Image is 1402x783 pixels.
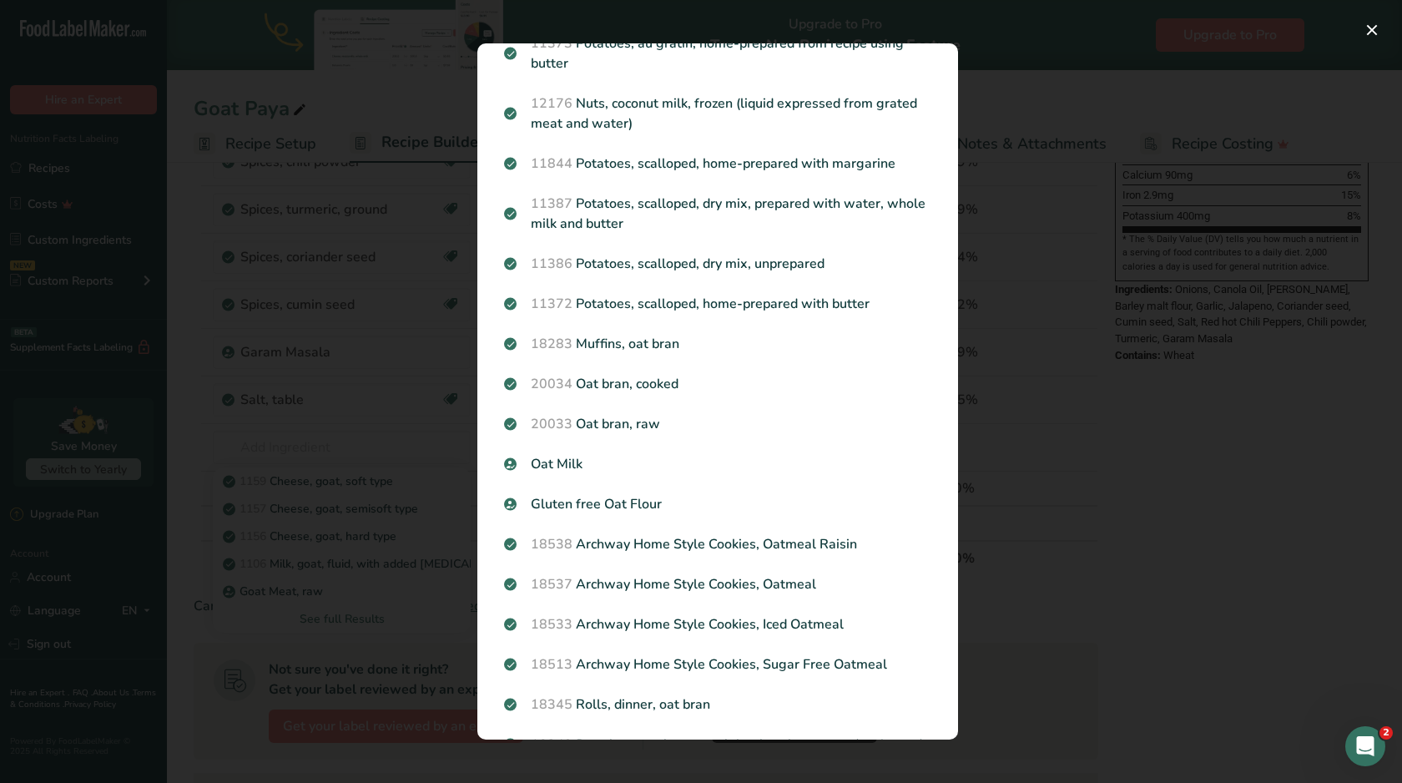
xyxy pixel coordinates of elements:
span: 11844 [531,154,572,173]
p: Potatoes, scalloped, home-prepared with margarine [504,154,931,174]
p: Potatoes, scalloped, dry mix, prepared with water, whole milk and butter [504,194,931,234]
p: Rolls, dinner, oat bran [504,695,931,715]
p: Archway Home Style Cookies, Oatmeal [504,574,931,594]
span: 18283 [531,335,572,353]
p: Potatoes, scalloped, home-prepared with butter [504,294,931,314]
iframe: Intercom live chat [1345,726,1385,766]
span: 11373 [531,34,572,53]
span: 20033 [531,415,572,433]
p: Archway Home Style Cookies, Oatmeal Raisin [504,534,931,554]
span: 11387 [531,194,572,213]
p: Archway Home Style Cookies, Sugar Free Oatmeal [504,654,931,674]
p: Archway Home Style Cookies, Iced Oatmeal [504,614,931,634]
span: 11386 [531,255,572,273]
p: Muffins, oat bran [504,334,931,354]
span: 20034 [531,375,572,393]
span: 18537 [531,575,572,594]
span: 12176 [531,94,572,113]
p: Gluten free Oat Flour [504,494,931,514]
span: 18538 [531,535,572,553]
span: 2 [1379,726,1393,740]
span: 18249 [531,735,572,754]
p: Oat Milk [504,454,931,474]
p: Potatoes, au gratin, home-prepared from recipe using butter [504,33,931,73]
span: 11372 [531,295,572,313]
span: 18345 [531,695,572,714]
span: 18513 [531,655,572,674]
p: Oat bran, raw [504,414,931,434]
span: 18533 [531,615,572,634]
p: Potatoes, scalloped, dry mix, unprepared [504,254,931,274]
p: Nuts, coconut milk, frozen (liquid expressed from grated meat and water) [504,93,931,134]
p: Doughnuts, cake-type, plain, chocolate-coated or frosted [504,735,931,755]
p: Oat bran, cooked [504,374,931,394]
